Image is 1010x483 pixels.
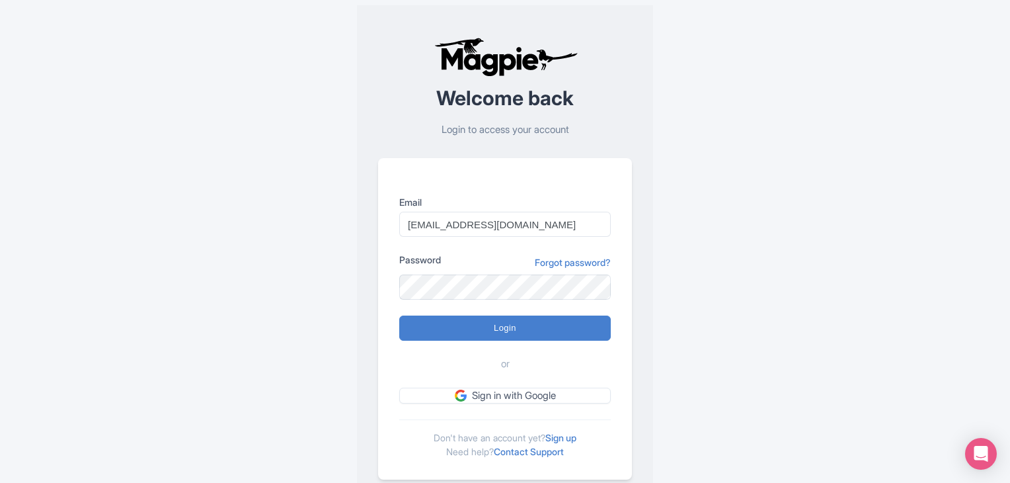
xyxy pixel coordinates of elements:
[965,438,997,470] div: Open Intercom Messenger
[399,195,611,209] label: Email
[399,316,611,341] input: Login
[494,446,564,457] a: Contact Support
[399,212,611,237] input: you@example.com
[399,419,611,459] div: Don't have an account yet? Need help?
[378,122,632,138] p: Login to access your account
[399,388,611,404] a: Sign in with Google
[535,255,611,269] a: Forgot password?
[501,357,510,372] span: or
[431,37,580,77] img: logo-ab69f6fb50320c5b225c76a69d11143b.png
[399,253,441,267] label: Password
[455,390,467,402] img: google.svg
[378,87,632,109] h2: Welcome back
[545,432,576,443] a: Sign up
